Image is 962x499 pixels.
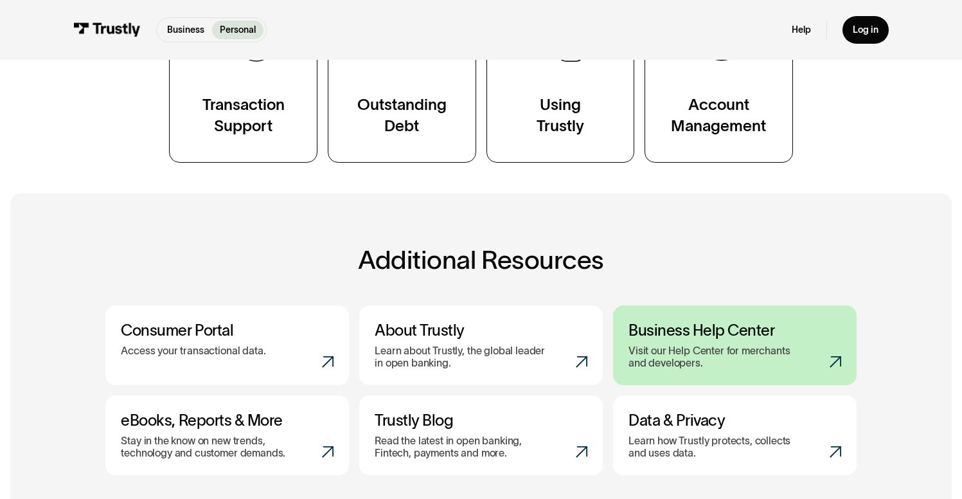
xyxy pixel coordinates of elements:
div: Using Trustly [537,95,584,136]
p: Business [167,23,204,37]
a: Trustly BlogRead the latest in open banking, Fintech, payments and more. [359,395,603,475]
p: Stay in the know on new trends, technology and customer demands. [121,435,294,460]
a: Data & PrivacyLearn how Trustly protects, collects and uses data. [613,395,857,475]
a: Business Help CenterVisit our Help Center for merchants and developers. [613,305,857,385]
h3: Trustly Blog [375,411,587,430]
a: Log in [842,16,889,43]
p: Learn how Trustly protects, collects and uses data. [628,435,802,460]
p: Personal [220,23,256,37]
div: Transaction Support [202,95,285,136]
div: Account Management [671,95,766,136]
img: Trustly Logo [73,23,141,37]
h3: Data & Privacy [628,411,841,430]
p: Read the latest in open banking, Fintech, payments and more. [375,435,548,460]
p: Visit our Help Center for merchants and developers. [628,345,802,370]
a: Help [792,24,811,35]
a: eBooks, Reports & MoreStay in the know on new trends, technology and customer demands. [105,395,349,475]
div: Outstanding Debt [357,95,447,136]
div: Log in [853,24,878,35]
p: Access your transactional data. [121,345,265,357]
a: Consumer PortalAccess your transactional data. [105,305,349,385]
h3: Consumer Portal [121,321,334,340]
h3: About Trustly [375,321,587,340]
h3: Business Help Center [628,321,841,340]
h2: Additional Resources [105,246,857,274]
a: About TrustlyLearn about Trustly, the global leader in open banking. [359,305,603,385]
p: Learn about Trustly, the global leader in open banking. [375,345,548,370]
a: Business [159,21,212,39]
a: Personal [212,21,263,39]
h3: eBooks, Reports & More [121,411,334,430]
